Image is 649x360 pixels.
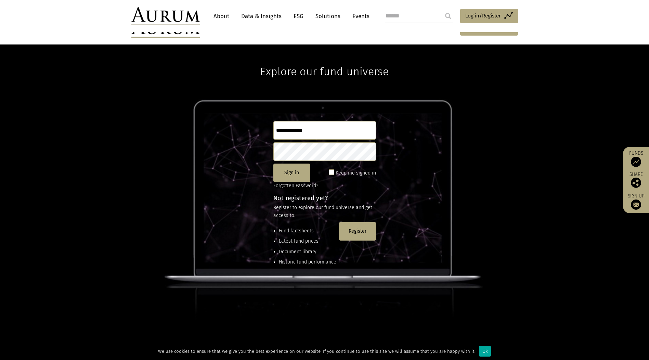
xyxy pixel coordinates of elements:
a: Funds [626,150,646,167]
a: Sign up [626,193,646,210]
label: Keep me signed in [336,169,376,177]
img: Access Funds [631,157,641,167]
li: Document library [279,248,336,256]
div: Ok [479,346,491,357]
button: Sign in [273,164,310,182]
h4: Not registered yet? [273,195,376,201]
li: Historic fund performance [279,258,336,266]
li: Fund factsheets [279,227,336,235]
a: Events [349,10,369,23]
li: Latest fund prices [279,237,336,245]
div: Share [626,172,646,188]
a: Solutions [312,10,344,23]
button: Register [339,222,376,241]
img: Share this post [631,178,641,188]
a: ESG [290,10,307,23]
span: Log in/Register [465,12,501,20]
a: Forgotten Password? [273,183,318,189]
a: About [210,10,233,23]
h1: Explore our fund universe [260,44,389,78]
p: Register to explore our fund universe and get access to: [273,204,376,219]
a: Data & Insights [238,10,285,23]
img: Aurum [131,7,200,25]
a: Log in/Register [460,9,518,23]
input: Submit [441,9,455,23]
img: Sign up to our newsletter [631,200,641,210]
